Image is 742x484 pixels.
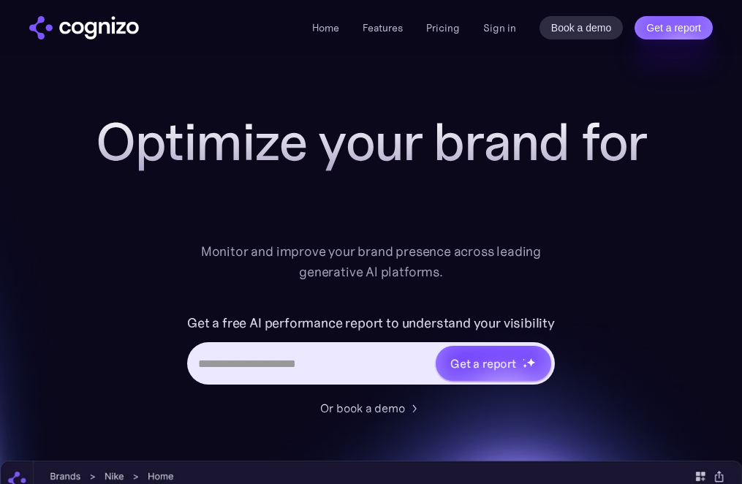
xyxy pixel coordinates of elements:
[483,19,516,37] a: Sign in
[320,399,405,417] div: Or book a demo
[29,16,139,39] a: home
[523,363,528,368] img: star
[426,21,460,34] a: Pricing
[79,113,664,171] h1: Optimize your brand for
[635,16,713,39] a: Get a report
[523,358,525,360] img: star
[320,399,423,417] a: Or book a demo
[192,241,551,282] div: Monitor and improve your brand presence across leading generative AI platforms.
[363,21,403,34] a: Features
[540,16,624,39] a: Book a demo
[187,311,555,392] form: Hero URL Input Form
[187,311,555,335] label: Get a free AI performance report to understand your visibility
[434,344,553,382] a: Get a reportstarstarstar
[450,355,516,372] div: Get a report
[526,358,536,367] img: star
[29,16,139,39] img: cognizo logo
[312,21,339,34] a: Home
